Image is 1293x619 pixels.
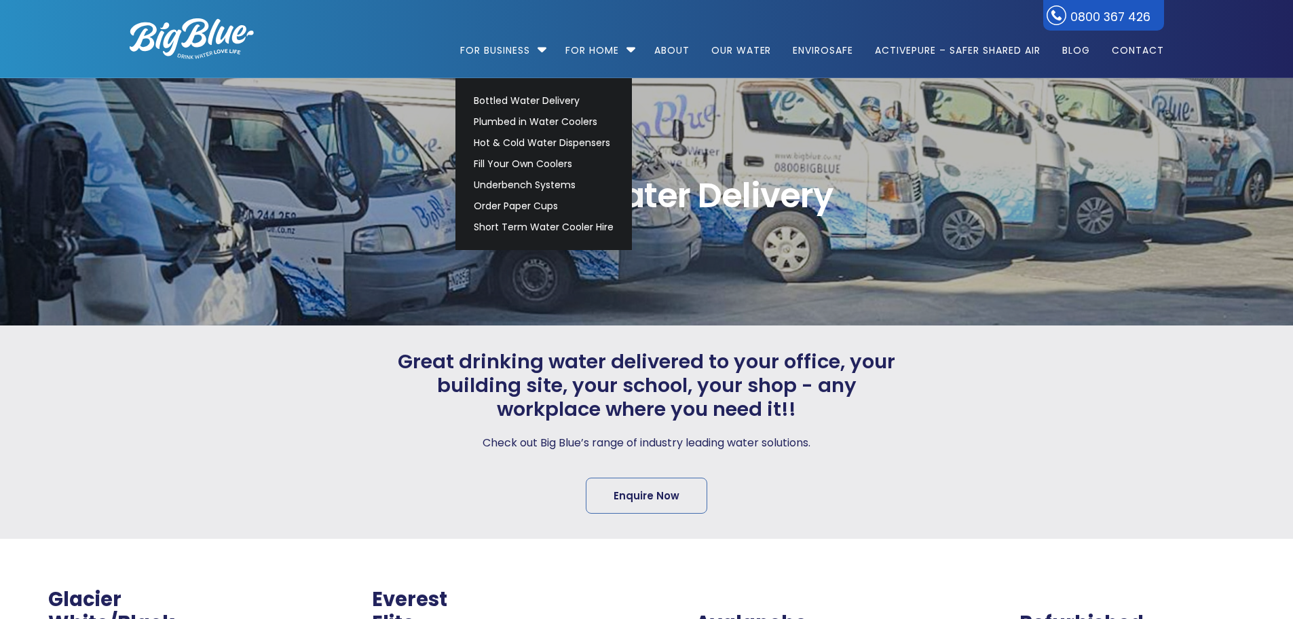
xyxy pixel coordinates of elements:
[394,434,899,453] p: Check out Big Blue’s range of industry leading water solutions.
[372,586,447,613] a: Everest
[468,154,620,175] a: Fill Your Own Coolers
[130,179,1164,213] span: Bottled Water Delivery
[468,196,620,217] a: Order Paper Cups
[696,586,701,613] span: .
[468,132,620,154] a: Hot & Cold Water Dispensers
[394,350,899,421] span: Great drinking water delivered to your office, your building site, your school, your shop - any w...
[468,111,620,132] a: Plumbed in Water Coolers
[586,478,707,514] a: Enquire Now
[130,18,254,59] img: logo
[468,175,620,196] a: Underbench Systems
[1019,586,1025,613] span: .
[468,90,620,111] a: Bottled Water Delivery
[468,217,620,238] a: Short Term Water Cooler Hire
[48,586,121,613] a: Glacier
